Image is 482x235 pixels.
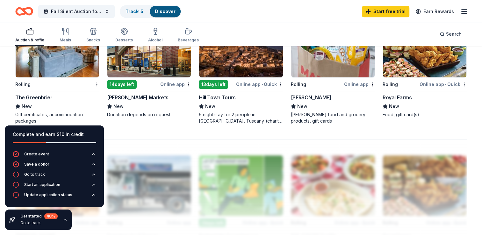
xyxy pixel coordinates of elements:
div: Meals [60,38,71,43]
div: The Greenbrier [15,94,52,101]
button: Desserts [115,25,133,46]
div: Update application status [24,192,72,197]
span: Search [446,30,462,38]
a: Image for MARTIN'SLocalRollingOnline app[PERSON_NAME]New[PERSON_NAME] food and grocery products, ... [291,17,375,124]
button: Snacks [86,25,100,46]
div: Auction & raffle [15,38,44,43]
span: New [22,103,32,110]
button: Track· 5Discover [120,5,181,18]
div: [PERSON_NAME] Markets [107,94,169,101]
a: Image for Weis Markets14days leftOnline app[PERSON_NAME] MarketsNewDonation depends on request [107,17,191,118]
button: Fall Silent Auction for [PERSON_NAME][GEOGRAPHIC_DATA] [38,5,115,18]
a: Start free trial [362,6,409,17]
button: Meals [60,25,71,46]
div: [PERSON_NAME] [291,94,331,101]
div: Go to track [24,172,45,177]
div: [PERSON_NAME] food and grocery products, gift cards [291,111,375,124]
div: Royal Farms [383,94,412,101]
img: Image for Royal Farms [383,17,466,77]
a: Home [15,4,33,19]
span: New [205,103,215,110]
a: Image for Hill Town Tours 1 applylast week13days leftOnline app•QuickHill Town ToursNew6 night st... [199,17,283,124]
button: Create event [13,151,96,161]
div: Complete and earn $10 in credit [13,131,96,138]
a: Discover [155,9,176,14]
span: • [262,82,263,87]
button: Auction & raffle [15,25,44,46]
div: Desserts [115,38,133,43]
div: Alcohol [148,38,162,43]
a: Earn Rewards [412,6,458,17]
span: New [389,103,399,110]
div: Rolling [291,81,306,88]
div: Gift certificates, accommodation packages [15,111,99,124]
button: Search [435,28,467,40]
span: New [113,103,124,110]
span: New [297,103,307,110]
div: Food, gift card(s) [383,111,467,118]
div: Go to track [20,220,58,225]
div: Online app [160,80,191,88]
div: Start an application [24,182,60,187]
div: Rolling [15,81,31,88]
img: Image for MARTIN'S [291,17,375,77]
a: Image for The GreenbrierLocalRollingThe GreenbrierNewGift certificates, accommodation packages [15,17,99,124]
div: Online app [344,80,375,88]
div: Rolling [383,81,398,88]
div: Online app Quick [420,80,467,88]
button: Update application status [13,192,96,202]
div: Online app Quick [236,80,283,88]
div: 40 % [44,213,58,219]
button: Beverages [178,25,199,46]
div: Beverages [178,38,199,43]
img: Image for Weis Markets [107,17,191,77]
a: Track· 5 [126,9,143,14]
span: Fall Silent Auction for [PERSON_NAME][GEOGRAPHIC_DATA] [51,8,102,15]
div: Hill Town Tours [199,94,235,101]
button: Alcohol [148,25,162,46]
div: Get started [20,213,58,219]
div: Create event [24,152,49,157]
img: Image for Hill Town Tours [199,17,283,77]
span: • [445,82,446,87]
div: 13 days left [199,80,228,89]
button: Go to track [13,171,96,182]
div: Save a donor [24,162,49,167]
img: Image for The Greenbrier [16,17,99,77]
a: Image for Royal FarmsRollingOnline app•QuickRoyal FarmsNewFood, gift card(s) [383,17,467,118]
div: Snacks [86,38,100,43]
button: Start an application [13,182,96,192]
button: Save a donor [13,161,96,171]
div: 14 days left [107,80,137,89]
div: Donation depends on request [107,111,191,118]
div: 6 night stay for 2 people in [GEOGRAPHIC_DATA], Tuscany (charity rate is $1380; retails at $2200;... [199,111,283,124]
